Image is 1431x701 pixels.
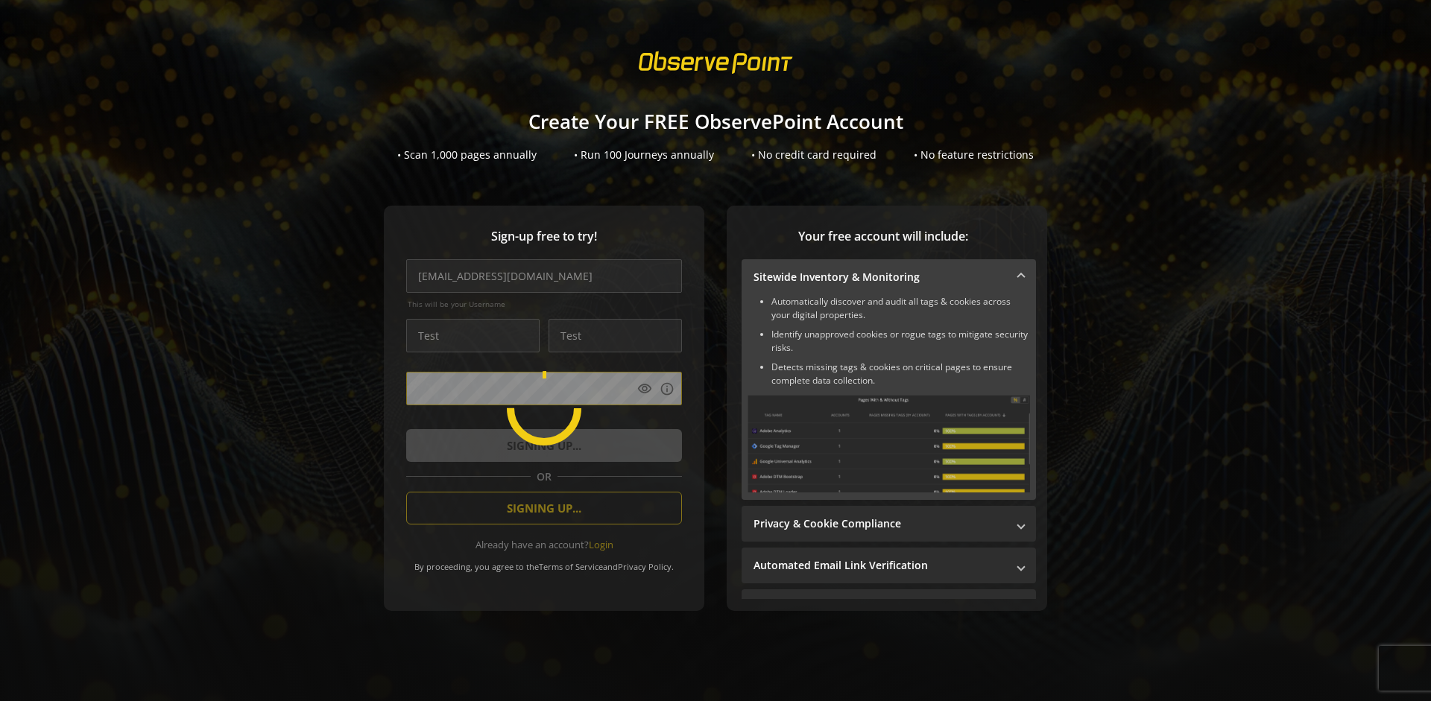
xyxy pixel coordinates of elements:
li: Automatically discover and audit all tags & cookies across your digital properties. [771,295,1030,322]
mat-expansion-panel-header: Privacy & Cookie Compliance [742,506,1036,542]
div: • No feature restrictions [914,148,1034,162]
mat-expansion-panel-header: Sitewide Inventory & Monitoring [742,259,1036,295]
span: Your free account will include: [742,228,1025,245]
div: • Scan 1,000 pages annually [397,148,537,162]
a: Terms of Service [539,561,603,572]
mat-expansion-panel-header: Automated Email Link Verification [742,548,1036,583]
li: Identify unapproved cookies or rogue tags to mitigate security risks. [771,328,1030,355]
li: Detects missing tags & cookies on critical pages to ensure complete data collection. [771,361,1030,387]
img: Sitewide Inventory & Monitoring [748,395,1030,492]
mat-panel-title: Automated Email Link Verification [754,558,1006,573]
mat-panel-title: Privacy & Cookie Compliance [754,516,1006,531]
div: Sitewide Inventory & Monitoring [742,295,1036,500]
a: Privacy Policy [618,561,672,572]
div: By proceeding, you agree to the and . [406,551,682,572]
div: • No credit card required [751,148,876,162]
div: • Run 100 Journeys annually [574,148,714,162]
mat-expansion-panel-header: Performance Monitoring with Web Vitals [742,589,1036,625]
mat-panel-title: Sitewide Inventory & Monitoring [754,270,1006,285]
span: Sign-up free to try! [406,228,682,245]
